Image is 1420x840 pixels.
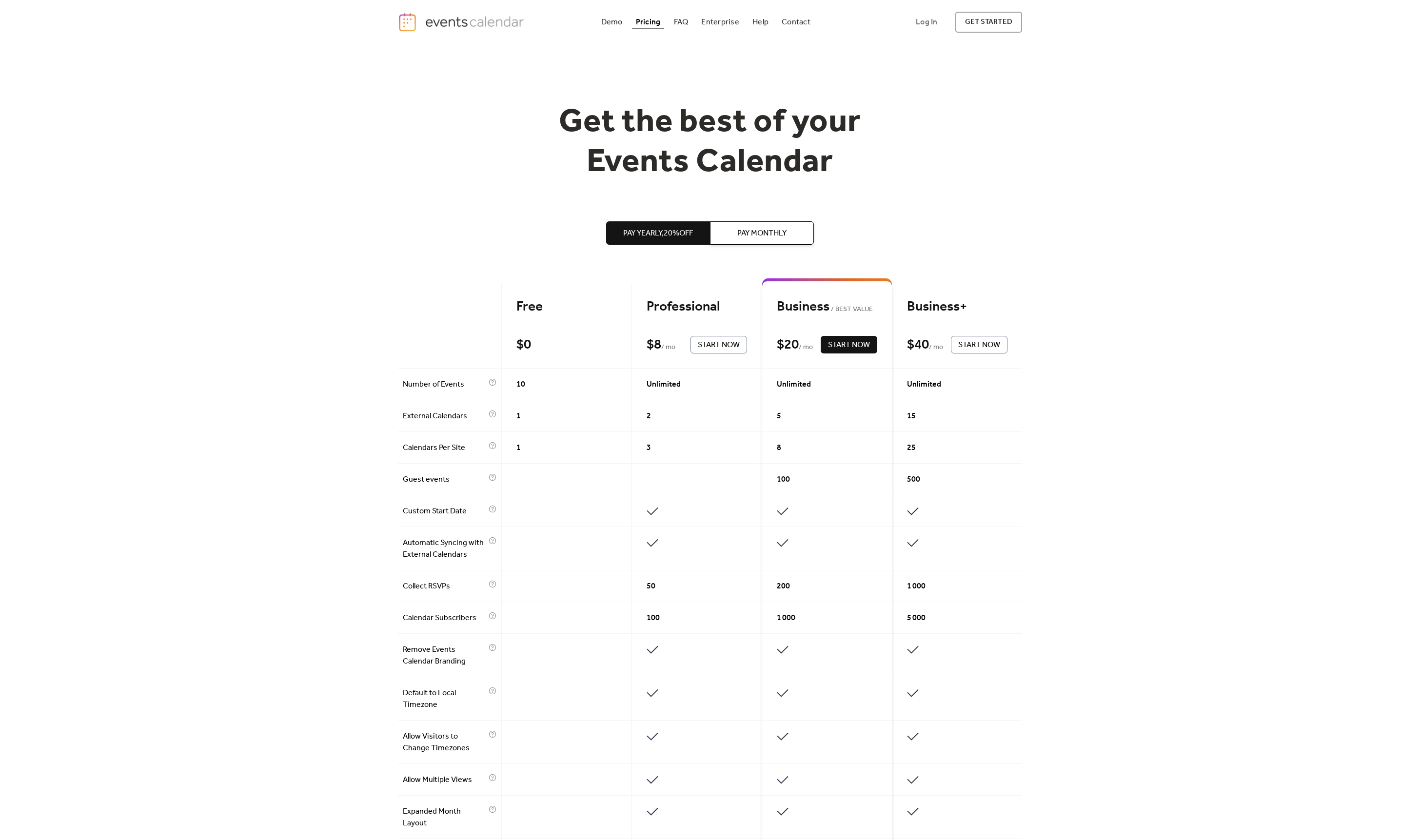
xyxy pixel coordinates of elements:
[777,379,811,391] span: Unlimited
[907,298,1007,315] div: Business+
[777,474,790,486] span: 100
[647,410,651,422] span: 2
[777,612,795,624] span: 1 000
[670,16,692,29] a: FAQ
[907,612,926,624] span: 5 000
[821,336,877,353] button: Start Now
[697,16,743,29] a: Enterprise
[752,20,769,25] div: Help
[701,20,739,25] div: Enterprise
[829,304,873,315] span: BEST VALUE
[782,20,810,25] div: Contact
[907,442,916,454] span: 25
[907,474,920,486] span: 500
[749,16,772,29] a: Help
[623,228,693,239] span: Pay Yearly, 20% off
[516,442,521,454] span: 1
[799,342,813,353] span: / mo
[929,342,943,353] span: / mo
[403,581,486,592] span: Collect RSVPs
[636,20,661,25] div: Pricing
[606,221,710,245] button: Pay Yearly,20%off
[403,410,486,422] span: External Calendars
[907,581,926,592] span: 1 000
[777,442,781,454] span: 8
[951,336,1007,353] button: Start Now
[403,774,486,786] span: Allow Multiple Views
[516,298,617,315] div: Free
[906,12,947,33] a: Log In
[403,379,486,391] span: Number of Events
[674,20,689,25] div: FAQ
[516,410,521,422] span: 1
[955,12,1022,33] a: get started
[737,228,787,239] span: Pay Monthly
[632,16,665,29] a: Pricing
[601,20,623,25] div: Demo
[777,410,781,422] span: 5
[647,379,681,391] span: Unlimited
[516,379,525,391] span: 10
[403,731,486,754] span: Allow Visitors to Change Timezones
[647,442,651,454] span: 3
[958,339,1000,351] span: Start Now
[403,644,486,667] span: Remove Events Calendar Branding
[777,581,790,592] span: 200
[647,612,660,624] span: 100
[777,298,877,315] div: Business
[907,379,941,391] span: Unlimited
[523,103,897,182] h1: Get the best of your Events Calendar
[597,16,627,29] a: Demo
[661,342,675,353] span: / mo
[828,339,870,351] span: Start Now
[403,474,486,486] span: Guest events
[698,339,740,351] span: Start Now
[777,336,799,353] div: $ 20
[398,12,527,32] a: home
[403,442,486,454] span: Calendars Per Site
[516,336,531,353] div: $ 0
[403,806,486,829] span: Expanded Month Layout
[647,336,661,353] div: $ 8
[403,687,486,711] span: Default to Local Timezone
[907,410,916,422] span: 15
[778,16,814,29] a: Contact
[403,612,486,624] span: Calendar Subscribers
[647,298,747,315] div: Professional
[647,581,655,592] span: 50
[907,336,929,353] div: $ 40
[403,537,486,561] span: Automatic Syncing with External Calendars
[690,336,747,353] button: Start Now
[403,506,486,517] span: Custom Start Date
[710,221,814,245] button: Pay Monthly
